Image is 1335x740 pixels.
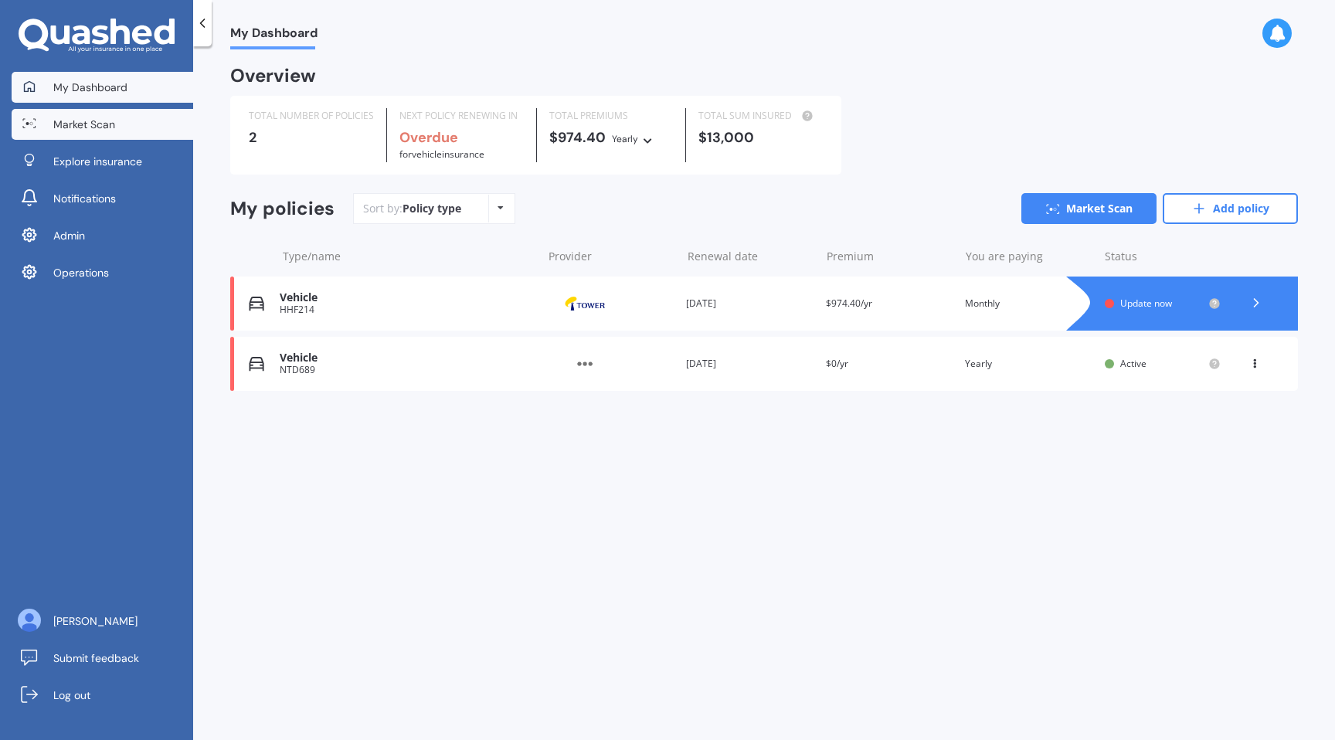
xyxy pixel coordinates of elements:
a: Notifications [12,183,193,214]
div: $974.40 [549,130,674,147]
a: Admin [12,220,193,251]
span: Notifications [53,191,116,206]
span: Log out [53,687,90,703]
a: Explore insurance [12,146,193,177]
span: $974.40/yr [826,297,872,310]
div: Overview [230,68,316,83]
div: Premium [827,249,953,264]
div: 2 [249,130,374,145]
a: My Dashboard [12,72,193,103]
img: Tower [546,289,623,318]
a: Add policy [1163,193,1298,224]
img: ALV-UjU6YHOUIM1AGx_4vxbOkaOq-1eqc8a3URkVIJkc_iWYmQ98kTe7fc9QMVOBV43MoXmOPfWPN7JjnmUwLuIGKVePaQgPQ... [18,609,41,632]
img: Vehicle [249,296,264,311]
img: Vehicle [249,356,264,372]
div: Status [1105,249,1221,264]
div: NEXT POLICY RENEWING IN [399,108,524,124]
div: [DATE] [686,296,814,311]
div: TOTAL SUM INSURED [698,108,823,124]
span: Admin [53,228,85,243]
span: My Dashboard [230,25,318,46]
b: Overdue [399,128,458,147]
a: Log out [12,680,193,711]
span: Submit feedback [53,650,139,666]
div: Policy type [403,201,461,216]
div: My policies [230,198,335,220]
div: [DATE] [686,356,814,372]
a: Market Scan [12,109,193,140]
a: Operations [12,257,193,288]
span: Active [1120,357,1146,370]
div: NTD689 [280,365,534,375]
span: My Dashboard [53,80,127,95]
div: Sort by: [363,201,461,216]
span: [PERSON_NAME] [53,613,138,629]
div: $13,000 [698,130,823,145]
span: Update now [1120,297,1172,310]
div: TOTAL PREMIUMS [549,108,674,124]
a: Market Scan [1021,193,1157,224]
div: Vehicle [280,291,534,304]
span: Explore insurance [53,154,142,169]
span: for Vehicle insurance [399,148,484,161]
div: You are paying [966,249,1092,264]
span: Market Scan [53,117,115,132]
div: Type/name [283,249,536,264]
span: $0/yr [826,357,848,370]
a: [PERSON_NAME] [12,606,193,636]
div: HHF214 [280,304,534,315]
div: Vehicle [280,351,534,365]
a: Submit feedback [12,643,193,674]
div: TOTAL NUMBER OF POLICIES [249,108,374,124]
img: Other [546,349,623,378]
div: Monthly [965,296,1092,311]
span: Operations [53,265,109,280]
div: Provider [549,249,675,264]
div: Yearly [965,356,1092,372]
div: Yearly [612,131,638,147]
div: Renewal date [688,249,814,264]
